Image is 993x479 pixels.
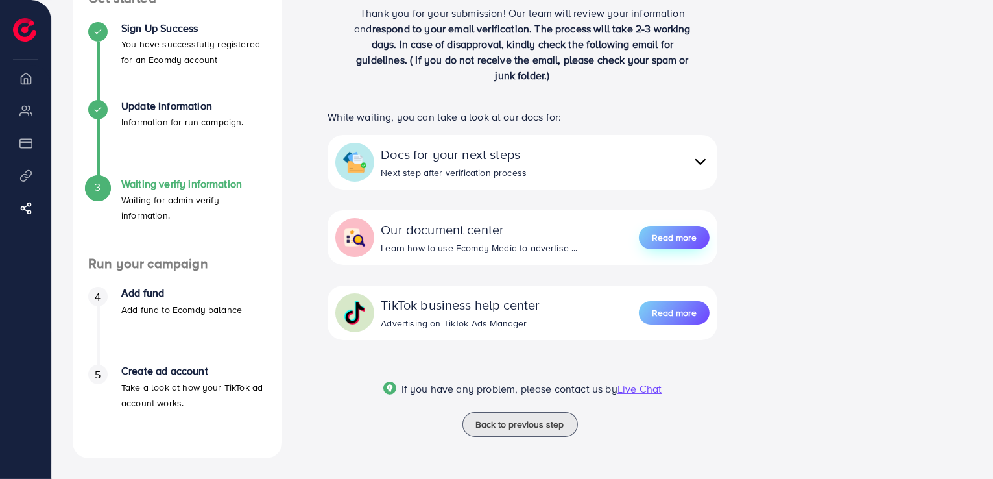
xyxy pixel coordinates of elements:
img: logo [13,18,36,42]
h4: Waiting verify information [121,178,267,190]
span: 3 [95,180,101,195]
img: collapse [691,153,710,171]
img: Popup guide [383,382,396,395]
img: collapse [343,226,366,249]
div: Advertising on TikTok Ads Manager [381,317,540,330]
button: Read more [639,226,710,249]
span: If you have any problem, please contact us by [401,382,617,396]
li: Update Information [73,100,282,178]
span: 4 [95,289,101,304]
span: respond to your email verification. The process will take 2-3 working days. In case of disapprova... [356,21,691,82]
span: Live Chat [617,382,662,396]
li: Waiting verify information [73,178,282,256]
p: While waiting, you can take a look at our docs for: [328,109,717,125]
p: Add fund to Ecomdy balance [121,302,242,317]
span: Read more [652,231,697,244]
a: Read more [639,225,710,251]
span: 5 [95,367,101,382]
div: Learn how to use Ecomdy Media to advertise ... [381,241,577,254]
h4: Run your campaign [73,256,282,272]
span: Back to previous step [476,418,564,431]
div: Docs for your next steps [381,145,527,164]
p: Thank you for your submission! Our team will review your information and [350,5,696,83]
div: Our document center [381,220,577,239]
h4: Add fund [121,287,242,299]
button: Read more [639,301,710,325]
div: TikTok business help center [381,295,540,314]
p: Waiting for admin verify information. [121,192,267,223]
span: Read more [652,306,697,319]
img: collapse [343,301,366,325]
p: Information for run campaign. [121,114,244,130]
p: You have successfully registered for an Ecomdy account [121,36,267,68]
img: collapse [343,151,366,174]
h4: Update Information [121,100,244,112]
div: Next step after verification process [381,166,527,179]
iframe: Chat [938,421,983,469]
a: Read more [639,300,710,326]
li: Create ad account [73,365,282,443]
h4: Create ad account [121,365,267,377]
h4: Sign Up Success [121,22,267,34]
button: Back to previous step [462,412,578,437]
li: Sign Up Success [73,22,282,100]
p: Take a look at how your TikTok ad account works. [121,380,267,411]
li: Add fund [73,287,282,365]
